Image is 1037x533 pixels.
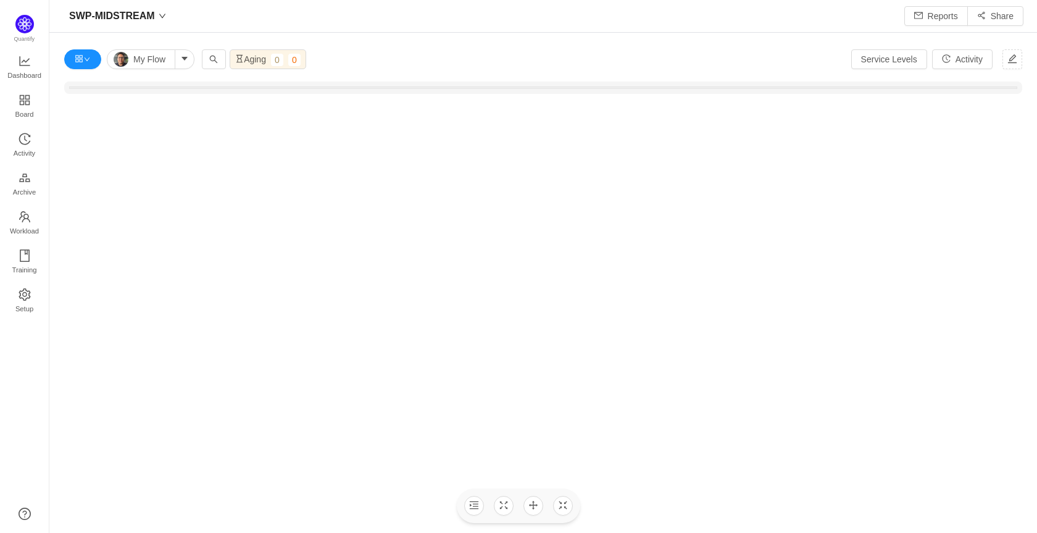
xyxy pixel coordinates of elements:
i: icon: hourglass [235,54,244,63]
i: icon: search [209,55,218,64]
span: Aging [235,54,266,64]
a: Archive [19,172,31,197]
button: icon: mailReports [904,6,968,26]
i: icon: line-chart [19,55,31,67]
i: icon: setting [19,288,31,301]
input: Search... [202,49,226,69]
i: icon: appstore [19,94,31,106]
a: icon: question-circle [19,508,31,520]
i: icon: gold [19,172,31,184]
i: icon: history [19,133,31,145]
span: Dashboard [7,63,41,88]
span: Quantify [14,36,35,42]
a: Activity [19,133,31,158]
button: icon: share-altShare [967,6,1023,26]
span: Archive [13,180,36,204]
button: icon: fullscreen [494,496,514,516]
a: Board [19,94,31,119]
button: icon: appstoreicon: down [64,49,101,69]
a: Dashboard [19,56,31,80]
button: icon: historyActivity [932,49,993,69]
button: icon: edit [1002,49,1022,69]
i: icon: team [19,211,31,223]
button: icon: menu-unfold [464,496,484,516]
i: icon: book [19,250,31,262]
span: SWP-MIDSTREAM [69,6,155,26]
span: Workload [10,219,39,243]
span: Activity [14,141,35,166]
span: Training [12,258,36,282]
a: Workload [19,211,31,236]
button: icon: drag [523,496,543,516]
img: Quantify [15,15,34,33]
span: My Flow [133,54,165,64]
a: Setup [19,289,31,314]
button: icon: caret-down [175,49,194,69]
span: Board [15,102,34,127]
span: 0 [275,54,280,66]
button: Service Levels [851,49,927,69]
button: My Flow [107,49,175,69]
span: 0 [292,54,297,66]
span: Setup [15,296,33,321]
a: Training [19,250,31,275]
button: icon: fullscreen-exit [553,496,573,516]
i: icon: down [159,12,166,20]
